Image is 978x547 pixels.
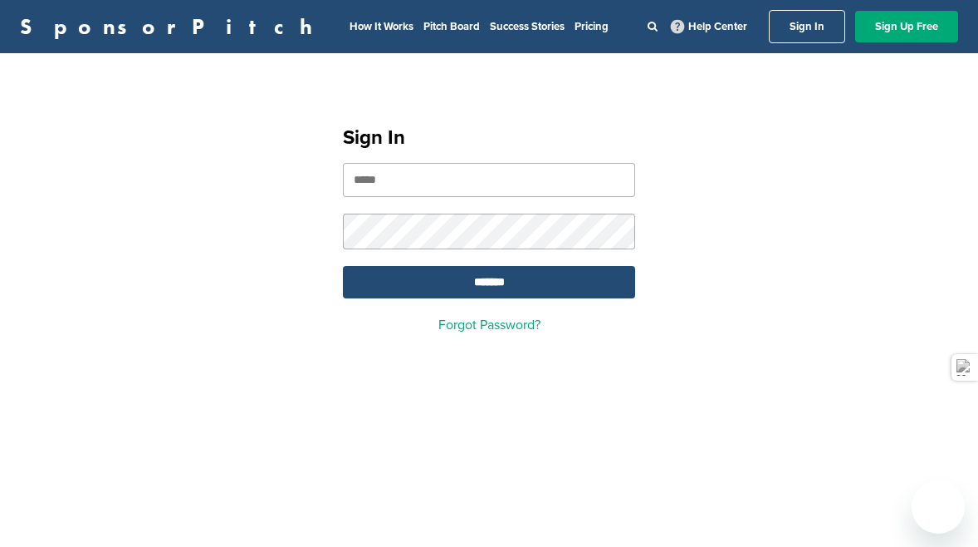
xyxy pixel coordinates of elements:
[769,10,845,43] a: Sign In
[575,20,609,33] a: Pricing
[855,11,958,42] a: Sign Up Free
[20,16,323,37] a: SponsorPitch
[490,20,565,33] a: Success Stories
[438,317,540,333] a: Forgot Password?
[350,20,413,33] a: How It Works
[343,123,635,153] h1: Sign In
[912,480,965,534] iframe: Button to launch messaging window
[423,20,480,33] a: Pitch Board
[667,17,751,37] a: Help Center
